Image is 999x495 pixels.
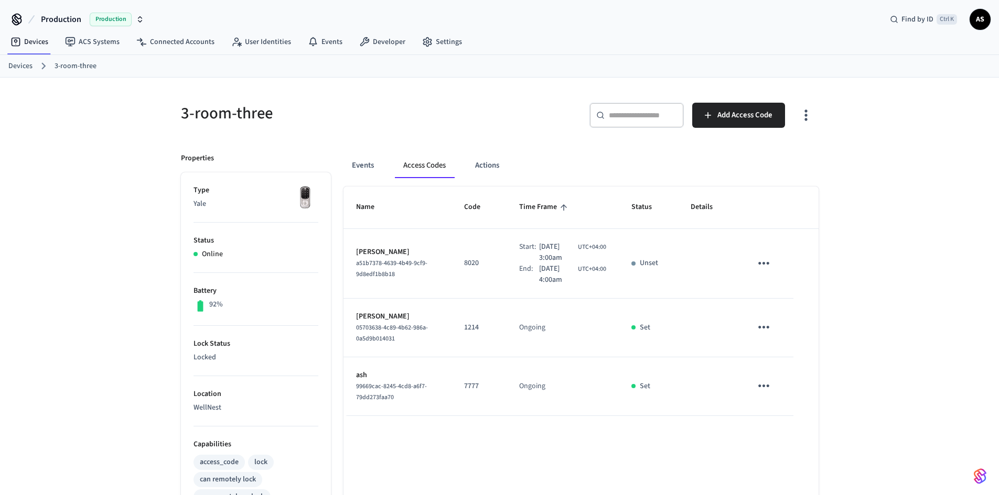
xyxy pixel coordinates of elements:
[194,389,318,400] p: Location
[356,259,427,279] span: a51b7378-4639-4b49-9cf9-9d8edf1b8b18
[507,299,619,357] td: Ongoing
[200,457,239,468] div: access_code
[464,381,494,392] p: 7777
[194,285,318,296] p: Battery
[464,258,494,269] p: 8020
[194,338,318,349] p: Lock Status
[57,32,128,51] a: ACS Systems
[351,32,414,51] a: Developer
[519,241,539,263] div: Start:
[194,402,318,413] p: WellNest
[194,352,318,363] p: Locked
[519,263,539,285] div: End:
[691,199,726,215] span: Details
[2,32,57,51] a: Devices
[519,199,571,215] span: Time Frame
[882,10,965,29] div: Find by IDCtrl K
[937,14,957,25] span: Ctrl K
[901,14,933,25] span: Find by ID
[414,32,470,51] a: Settings
[640,381,650,392] p: Set
[578,243,606,252] span: UTC+04:00
[539,263,606,285] div: Asia/Yerevan
[356,323,428,343] span: 05703638-4c89-4b62-986a-0a5d9b014031
[128,32,223,51] a: Connected Accounts
[90,13,132,26] span: Production
[181,103,493,124] h5: 3-room-three
[202,249,223,260] p: Online
[181,153,214,164] p: Properties
[464,322,494,333] p: 1214
[292,185,318,211] img: Yale Assure Touchscreen Wifi Smart Lock, Satin Nickel, Front
[200,474,256,485] div: can remotely lock
[395,153,454,178] button: Access Codes
[8,61,33,72] a: Devices
[356,311,439,322] p: [PERSON_NAME]
[194,235,318,246] p: Status
[209,299,223,310] p: 92%
[223,32,299,51] a: User Identities
[717,108,772,122] span: Add Access Code
[539,263,576,285] span: [DATE] 4:00am
[356,370,439,381] p: ash
[194,439,318,450] p: Capabilities
[467,153,508,178] button: Actions
[464,199,494,215] span: Code
[539,241,576,263] span: [DATE] 3:00am
[640,322,650,333] p: Set
[692,103,785,128] button: Add Access Code
[974,468,986,485] img: SeamLogoGradient.69752ec5.svg
[640,258,658,269] p: Unset
[356,382,427,402] span: 99669cac-8245-4cd8-a6f7-79dd273faa70
[41,13,81,26] span: Production
[343,153,819,178] div: ant example
[343,186,819,415] table: sticky table
[507,357,619,416] td: Ongoing
[539,241,606,263] div: Asia/Yerevan
[194,185,318,196] p: Type
[356,199,388,215] span: Name
[194,199,318,210] p: Yale
[356,247,439,258] p: [PERSON_NAME]
[55,61,96,72] a: 3-room-three
[971,10,990,29] span: AS
[299,32,351,51] a: Events
[343,153,382,178] button: Events
[254,457,267,468] div: lock
[578,265,606,274] span: UTC+04:00
[631,199,665,215] span: Status
[970,9,991,30] button: AS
